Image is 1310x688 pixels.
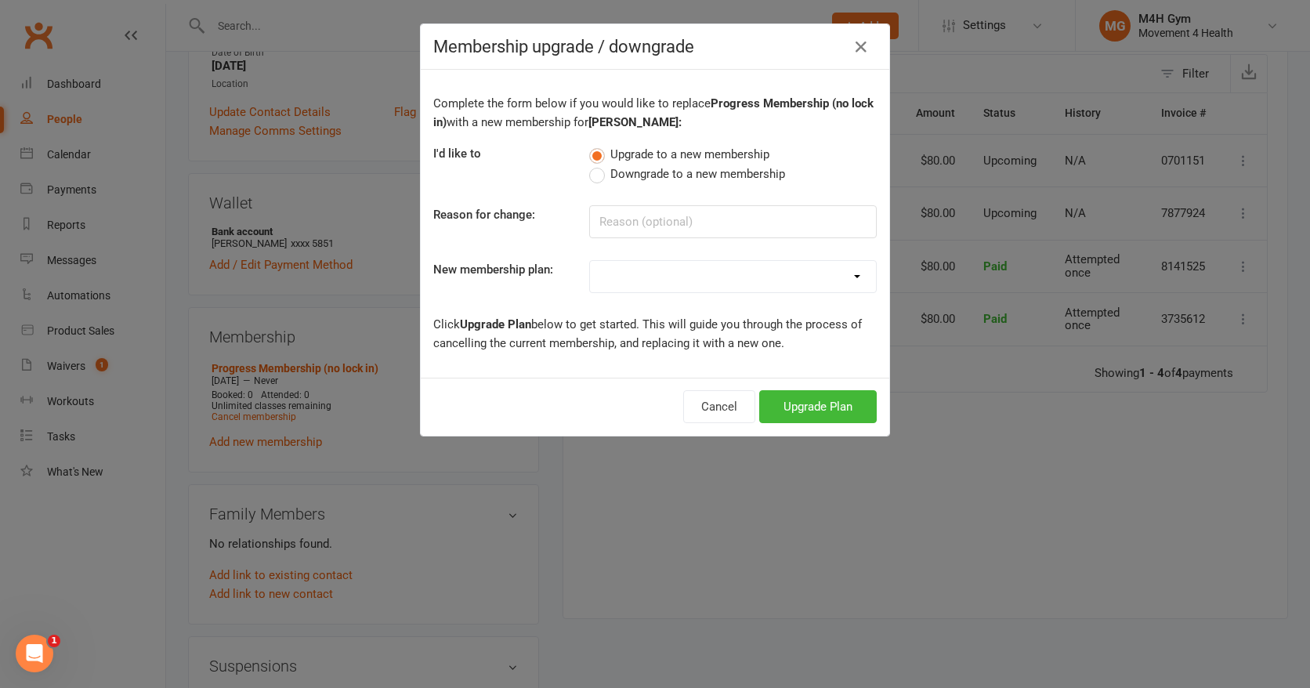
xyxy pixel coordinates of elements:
[16,635,53,672] iframe: Intercom live chat
[433,205,535,224] label: Reason for change:
[683,390,755,423] button: Cancel
[589,205,877,238] input: Reason (optional)
[433,144,481,163] label: I'd like to
[759,390,877,423] button: Upgrade Plan
[610,145,769,161] span: Upgrade to a new membership
[610,165,785,181] span: Downgrade to a new membership
[460,317,531,331] b: Upgrade Plan
[433,315,877,353] p: Click below to get started. This will guide you through the process of cancelling the current mem...
[433,37,877,56] h4: Membership upgrade / downgrade
[588,115,682,129] b: [PERSON_NAME]:
[48,635,60,647] span: 1
[849,34,874,60] button: Close
[433,94,877,132] p: Complete the form below if you would like to replace with a new membership for
[433,260,553,279] label: New membership plan:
